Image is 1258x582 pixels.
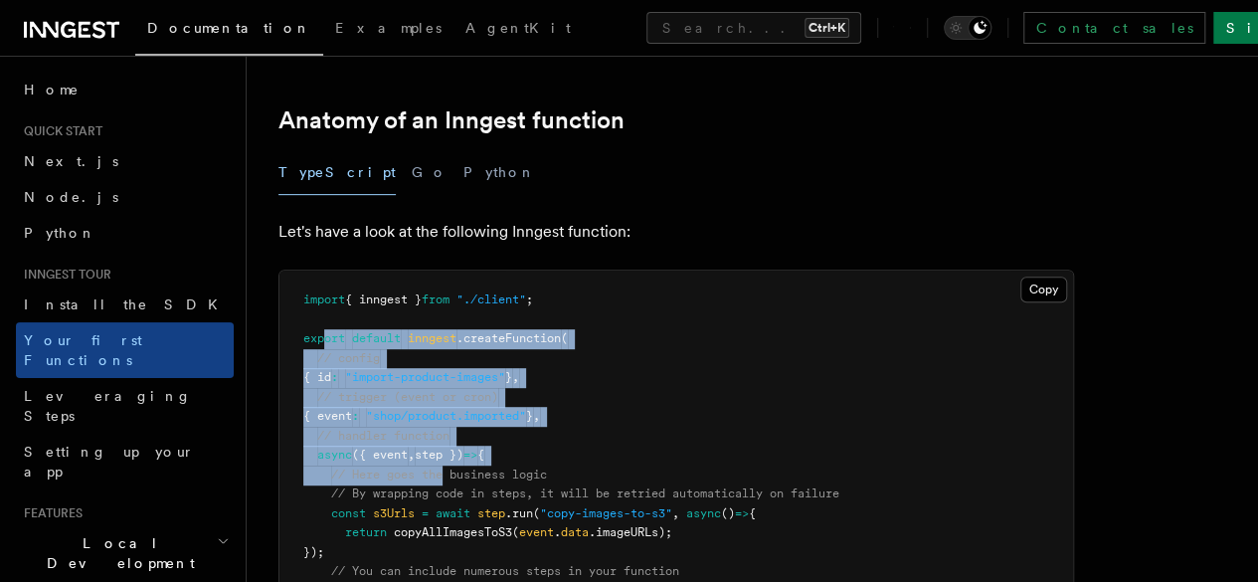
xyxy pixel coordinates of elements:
[505,506,533,520] span: .run
[477,448,484,462] span: {
[16,72,234,107] a: Home
[323,6,453,54] a: Examples
[24,332,142,368] span: Your first Functions
[24,80,80,99] span: Home
[735,506,749,520] span: =>
[16,143,234,179] a: Next.js
[721,506,735,520] span: ()
[16,434,234,489] a: Setting up your app
[278,106,625,134] a: Anatomy of an Inngest function
[16,287,234,322] a: Install the SDK
[373,506,415,520] span: s3Urls
[303,409,352,423] span: { event
[686,506,721,520] span: async
[646,12,861,44] button: Search...Ctrl+K
[16,533,217,573] span: Local Development
[505,370,512,384] span: }
[16,267,111,283] span: Inngest tour
[533,506,540,520] span: (
[672,506,679,520] span: ,
[463,150,536,195] button: Python
[1023,12,1205,44] a: Contact sales
[456,292,526,306] span: "./client"
[436,506,470,520] span: await
[16,215,234,251] a: Python
[331,564,679,578] span: // You can include numerous steps in your function
[16,505,83,521] span: Features
[415,448,463,462] span: step })
[561,331,568,345] span: (
[24,296,230,312] span: Install the SDK
[331,486,839,500] span: // By wrapping code in steps, it will be retried automatically on failure
[16,322,234,378] a: Your first Functions
[465,20,571,36] span: AgentKit
[278,218,1074,246] p: Let's have a look at the following Inngest function:
[477,506,505,520] span: step
[303,292,345,306] span: import
[331,506,366,520] span: const
[366,409,526,423] span: "shop/product.imported"
[456,331,561,345] span: .createFunction
[278,150,396,195] button: TypeScript
[408,331,456,345] span: inngest
[463,448,477,462] span: =>
[24,189,118,205] span: Node.js
[317,390,498,404] span: // trigger (event or cron)
[412,150,448,195] button: Go
[317,448,352,462] span: async
[331,468,547,482] span: // Here goes the business logic
[805,18,849,38] kbd: Ctrl+K
[512,525,519,539] span: (
[561,525,589,539] span: data
[422,292,449,306] span: from
[317,351,380,365] span: // config
[533,409,540,423] span: ,
[317,429,449,443] span: // handler function
[540,506,672,520] span: "copy-images-to-s3"
[352,448,408,462] span: ({ event
[554,525,561,539] span: .
[453,6,583,54] a: AgentKit
[303,331,345,345] span: export
[16,123,102,139] span: Quick start
[303,545,324,559] span: });
[24,153,118,169] span: Next.js
[335,20,442,36] span: Examples
[331,370,338,384] span: :
[589,525,672,539] span: .imageURLs);
[512,370,519,384] span: ,
[422,506,429,520] span: =
[16,179,234,215] a: Node.js
[16,378,234,434] a: Leveraging Steps
[135,6,323,56] a: Documentation
[526,409,533,423] span: }
[944,16,991,40] button: Toggle dark mode
[394,525,512,539] span: copyAllImagesToS3
[352,409,359,423] span: :
[303,370,331,384] span: { id
[147,20,311,36] span: Documentation
[16,525,234,581] button: Local Development
[24,225,96,241] span: Python
[352,331,401,345] span: default
[749,506,756,520] span: {
[345,370,505,384] span: "import-product-images"
[24,388,192,424] span: Leveraging Steps
[345,292,422,306] span: { inngest }
[519,525,554,539] span: event
[408,448,415,462] span: ,
[526,292,533,306] span: ;
[24,444,195,480] span: Setting up your app
[345,525,387,539] span: return
[1020,277,1067,302] button: Copy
